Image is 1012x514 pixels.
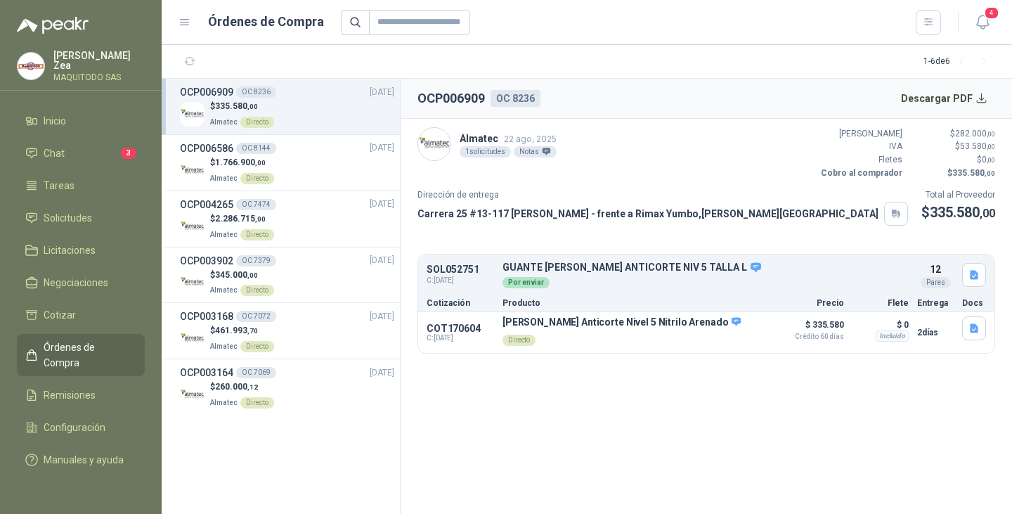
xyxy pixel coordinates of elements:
[240,285,274,296] div: Directo
[215,101,258,111] span: 335.580
[911,127,995,141] p: $
[53,51,145,70] p: [PERSON_NAME] Zea
[18,53,44,79] img: Company Logo
[215,158,266,167] span: 1.766.900
[210,118,238,126] span: Almatec
[502,316,741,329] p: [PERSON_NAME] Anticorte Nivel 5 Nitrilo Arenado
[427,299,494,307] p: Cotización
[180,158,205,183] img: Company Logo
[502,335,536,346] div: Directo
[210,212,274,226] p: $
[418,128,450,160] img: Company Logo
[180,197,233,212] h3: OCP004265
[247,103,258,110] span: ,00
[180,197,394,241] a: OCP004265OC 7474[DATE] Company Logo$2.286.715,00AlmatecDirecto
[987,143,995,150] span: ,00
[818,127,902,141] p: [PERSON_NAME]
[491,90,540,107] div: OC 8236
[17,382,145,409] a: Remisiones
[210,324,274,338] p: $
[17,17,89,34] img: Logo peakr
[921,277,951,288] div: Pares
[370,366,394,380] span: [DATE]
[460,131,557,146] p: Almatec
[427,264,494,275] p: SOL052751
[210,156,274,169] p: $
[921,202,995,224] p: $
[17,172,145,199] a: Tareas
[17,140,145,167] a: Chat3
[121,148,136,159] span: 3
[44,420,105,435] span: Configuración
[952,168,995,178] span: 335.580
[247,383,258,391] span: ,12
[17,237,145,264] a: Licitaciones
[774,316,844,340] p: $ 335.580
[255,159,266,167] span: ,00
[180,383,205,407] img: Company Logo
[180,365,233,380] h3: OCP003164
[370,141,394,155] span: [DATE]
[236,311,276,322] div: OC 7072
[44,387,96,403] span: Remisiones
[240,341,274,352] div: Directo
[210,100,274,113] p: $
[987,130,995,138] span: ,00
[930,204,995,221] span: 335.580
[502,262,909,274] p: GUANTE [PERSON_NAME] ANTICORTE NIV 5 TALLA L
[852,299,909,307] p: Flete
[17,205,145,231] a: Solicitudes
[502,277,550,288] div: Por enviar
[210,342,238,350] span: Almatec
[180,141,394,185] a: OCP006586OC 8144[DATE] Company Logo$1.766.900,00AlmatecDirecto
[911,140,995,153] p: $
[240,229,274,240] div: Directo
[180,253,394,297] a: OCP003902OC 7379[DATE] Company Logo$345.000,00AlmatecDirecto
[876,330,909,342] div: Incluido
[208,12,324,32] h1: Órdenes de Compra
[17,302,145,328] a: Cotizar
[44,146,65,161] span: Chat
[180,326,205,351] img: Company Logo
[17,108,145,134] a: Inicio
[818,167,902,180] p: Cobro al comprador
[417,206,878,221] p: Carrera 25 #13-117 [PERSON_NAME] - frente a Rimax Yumbo , [PERSON_NAME][GEOGRAPHIC_DATA]
[370,198,394,211] span: [DATE]
[923,51,995,73] div: 1 - 6 de 6
[427,275,494,286] span: C: [DATE]
[44,340,131,371] span: Órdenes de Compra
[370,310,394,323] span: [DATE]
[53,73,145,82] p: MAQUITODO SAS
[180,214,205,239] img: Company Logo
[180,253,233,269] h3: OCP003902
[893,84,996,113] button: Descargar PDF
[504,134,557,144] span: 22 ago, 2025
[236,143,276,154] div: OC 8144
[215,270,258,280] span: 345.000
[17,334,145,376] a: Órdenes de Compra
[44,452,124,468] span: Manuales y ayuda
[818,140,902,153] p: IVA
[210,286,238,294] span: Almatec
[917,324,954,341] p: 2 días
[460,146,511,158] div: 1 solicitudes
[180,102,205,127] img: Company Logo
[180,84,394,129] a: OCP006909OC 8236[DATE] Company Logo$335.580,00AlmatecDirecto
[44,178,74,193] span: Tareas
[818,153,902,167] p: Fletes
[44,243,96,258] span: Licitaciones
[911,153,995,167] p: $
[17,269,145,296] a: Negociaciones
[215,214,266,224] span: 2.286.715
[17,414,145,441] a: Configuración
[180,309,233,324] h3: OCP003168
[987,156,995,164] span: ,00
[917,299,954,307] p: Entrega
[180,309,394,353] a: OCP003168OC 7072[DATE] Company Logo$461.993,70AlmatecDirecto
[236,86,276,98] div: OC 8236
[370,254,394,267] span: [DATE]
[210,399,238,406] span: Almatec
[240,173,274,184] div: Directo
[417,188,908,202] p: Dirección de entrega
[930,262,941,277] p: 12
